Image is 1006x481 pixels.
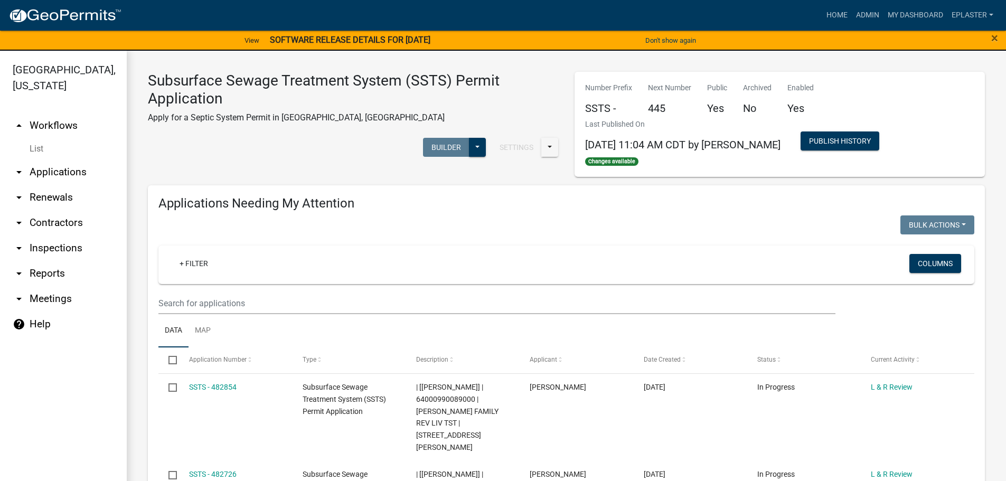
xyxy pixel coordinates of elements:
[648,102,691,115] h5: 445
[530,470,586,478] span: Bill Schueller
[13,318,25,331] i: help
[787,102,814,115] h5: Yes
[293,347,406,373] datatable-header-cell: Type
[13,242,25,254] i: arrow_drop_down
[757,383,795,391] span: In Progress
[148,111,559,124] p: Apply for a Septic System Permit in [GEOGRAPHIC_DATA], [GEOGRAPHIC_DATA]
[585,157,639,166] span: Changes available
[148,72,559,107] h3: Subsurface Sewage Treatment System (SSTS) Permit Application
[585,138,781,151] span: [DATE] 11:04 AM CDT by [PERSON_NAME]
[707,82,727,93] p: Public
[530,356,557,363] span: Applicant
[158,314,189,348] a: Data
[189,356,247,363] span: Application Number
[633,347,747,373] datatable-header-cell: Date Created
[883,5,947,25] a: My Dashboard
[644,470,665,478] span: 09/23/2025
[13,293,25,305] i: arrow_drop_down
[747,347,861,373] datatable-header-cell: Status
[189,470,237,478] a: SSTS - 482726
[900,215,974,234] button: Bulk Actions
[585,119,781,130] p: Last Published On
[852,5,883,25] a: Admin
[644,356,681,363] span: Date Created
[871,470,913,478] a: L & R Review
[991,32,998,44] button: Close
[801,131,879,150] button: Publish History
[787,82,814,93] p: Enabled
[406,347,520,373] datatable-header-cell: Description
[801,137,879,146] wm-modal-confirm: Workflow Publish History
[757,470,795,478] span: In Progress
[861,347,974,373] datatable-header-cell: Current Activity
[641,32,700,49] button: Don't show again
[13,166,25,178] i: arrow_drop_down
[158,347,178,373] datatable-header-cell: Select
[947,5,998,25] a: eplaster
[158,293,835,314] input: Search for applications
[178,347,292,373] datatable-header-cell: Application Number
[707,102,727,115] h5: Yes
[991,31,998,45] span: ×
[13,119,25,132] i: arrow_drop_up
[13,216,25,229] i: arrow_drop_down
[871,383,913,391] a: L & R Review
[303,383,386,416] span: Subsurface Sewage Treatment System (SSTS) Permit Application
[909,254,961,273] button: Columns
[644,383,665,391] span: 09/23/2025
[423,138,469,157] button: Builder
[416,383,499,451] span: | [Alexis Newark] | 64000990089000 | WEGSCHEID FAMILY REV LIV TST | 104 WEGSCHEID DR
[757,356,776,363] span: Status
[270,35,430,45] strong: SOFTWARE RELEASE DETAILS FOR [DATE]
[743,102,772,115] h5: No
[171,254,217,273] a: + Filter
[585,82,632,93] p: Number Prefix
[189,314,217,348] a: Map
[189,383,237,391] a: SSTS - 482854
[303,356,316,363] span: Type
[520,347,633,373] datatable-header-cell: Applicant
[871,356,915,363] span: Current Activity
[13,191,25,204] i: arrow_drop_down
[416,356,448,363] span: Description
[158,196,974,211] h4: Applications Needing My Attention
[530,383,586,391] span: Bill Schueller
[585,102,632,115] h5: SSTS -
[240,32,264,49] a: View
[743,82,772,93] p: Archived
[648,82,691,93] p: Next Number
[822,5,852,25] a: Home
[13,267,25,280] i: arrow_drop_down
[491,138,542,157] button: Settings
